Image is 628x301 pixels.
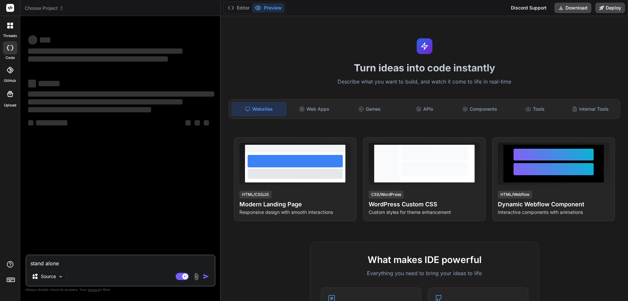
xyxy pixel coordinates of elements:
[6,55,15,61] label: code
[195,120,200,125] span: ‌
[369,200,480,209] h4: WordPress Custom CSS
[453,102,507,116] div: Components
[58,274,63,279] img: Pick Models
[25,5,64,11] span: Choose Project
[252,3,284,12] button: Preview
[41,273,56,280] p: Source
[28,120,33,125] span: ‌
[343,102,397,116] div: Games
[225,3,252,12] button: Editor
[554,3,591,13] button: Download
[28,99,183,104] span: ‌
[26,287,216,293] p: Always double-check its answers. Your in Bind
[369,209,480,216] p: Custom styles for theme enhancement
[321,253,528,267] h2: What makes IDE powerful
[204,120,209,125] span: ‌
[4,78,16,84] label: GitHub
[40,37,50,43] span: ‌
[239,191,271,198] div: HTML/CSS/JS
[508,102,562,116] div: Tools
[595,3,625,13] button: Deploy
[26,255,215,267] textarea: stand alone
[3,33,17,39] label: threads
[398,102,452,116] div: APIs
[498,209,609,216] p: Interactive components with animations
[28,48,183,54] span: ‌
[185,120,191,125] span: ‌
[28,56,168,62] span: ‌
[321,269,528,277] p: Everything you need to bring your ideas to life
[498,191,532,198] div: HTML/Webflow
[28,80,36,87] span: ‌
[232,102,286,116] div: Websites
[28,91,214,97] span: ‌
[507,3,550,13] div: Discord Support
[28,107,151,112] span: ‌
[36,120,67,125] span: ‌
[239,200,351,209] h4: Modern Landing Page
[239,209,351,216] p: Responsive design with smooth interactions
[88,288,99,292] span: privacy
[563,102,617,116] div: Internal Tools
[4,103,16,108] label: Upload
[369,191,404,198] div: CSS/WordPress
[225,62,624,74] h1: Turn ideas into code instantly
[288,102,341,116] div: Web Apps
[203,273,209,280] img: icon
[498,200,609,209] h4: Dynamic Webflow Component
[225,78,624,86] p: Describe what you want to build, and watch it come to life in real-time
[193,273,200,280] img: attachment
[28,35,37,45] span: ‌
[39,81,60,86] span: ‌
